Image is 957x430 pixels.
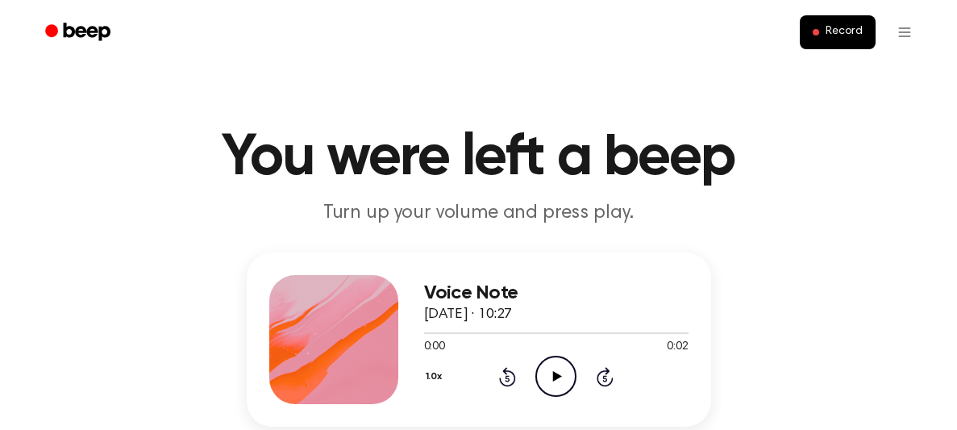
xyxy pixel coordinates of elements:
h1: You were left a beep [66,129,892,187]
span: 0:00 [424,339,445,356]
span: [DATE] · 10:27 [424,307,513,322]
button: Open menu [885,13,924,52]
span: 0:02 [667,339,688,356]
a: Beep [34,17,125,48]
button: Record [800,15,875,49]
h3: Voice Note [424,282,689,304]
p: Turn up your volume and press play. [169,200,788,227]
button: 1.0x [424,363,448,390]
span: Record [826,25,862,40]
